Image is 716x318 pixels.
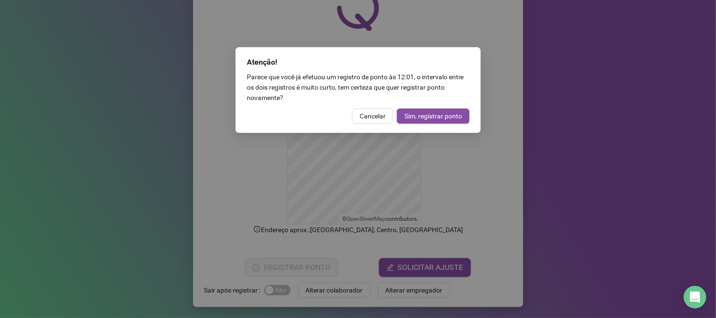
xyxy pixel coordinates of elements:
[684,286,707,309] div: Open Intercom Messenger
[360,111,386,121] span: Cancelar
[247,72,470,103] div: Parece que você já efetuou um registro de ponto às 12:01 , o intervalo entre os dois registros é ...
[404,111,462,121] span: Sim, registrar ponto
[397,109,470,124] button: Sim, registrar ponto
[352,109,393,124] button: Cancelar
[247,57,470,68] div: Atenção!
